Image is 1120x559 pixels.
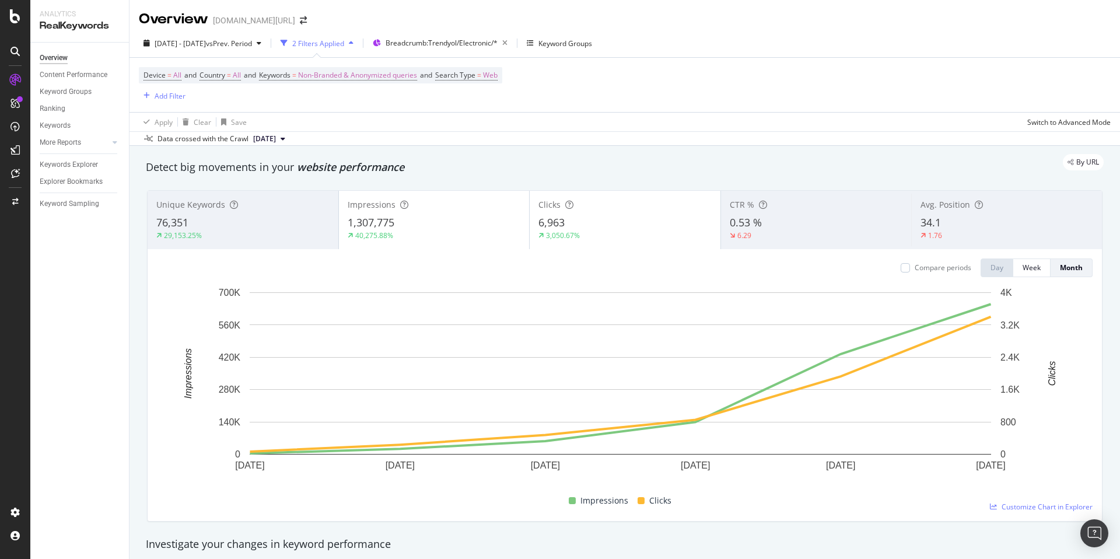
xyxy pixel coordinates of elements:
button: Save [216,113,247,131]
div: Add Filter [155,91,185,101]
span: Avg. Position [921,199,970,210]
span: 76,351 [156,215,188,229]
a: Explorer Bookmarks [40,176,121,188]
text: 0 [235,449,240,459]
span: Impressions [580,494,628,508]
text: 800 [1000,417,1016,427]
div: 1.76 [928,230,942,240]
div: 2 Filters Applied [292,39,344,48]
button: Breadcrumb:Trendyol/Electronic/* [368,34,512,53]
span: and [244,70,256,80]
span: = [167,70,171,80]
text: 560K [219,320,241,330]
div: 3,050.67% [546,230,580,240]
text: Impressions [183,348,193,399]
span: and [420,70,432,80]
span: Customize Chart in Explorer [1002,502,1093,512]
span: = [227,70,231,80]
span: 2025 Aug. 25th [253,134,276,144]
button: Week [1013,258,1051,277]
span: Breadcrumb: Trendyol/Electronic/* [386,38,498,48]
span: Clicks [538,199,561,210]
button: Add Filter [139,89,185,103]
div: Keyword Groups [40,86,92,98]
div: Month [1060,263,1083,272]
div: Keyword Groups [538,39,592,48]
button: 2 Filters Applied [276,34,358,53]
div: Data crossed with the Crawl [157,134,249,144]
div: Compare periods [915,263,971,272]
div: More Reports [40,137,81,149]
span: CTR % [730,199,754,210]
text: [DATE] [826,460,855,470]
span: [DATE] - [DATE] [155,39,206,48]
div: Keywords [40,120,71,132]
button: [DATE] [249,132,290,146]
a: Keywords Explorer [40,159,121,171]
div: Ranking [40,103,65,115]
button: Keyword Groups [522,34,597,53]
div: Switch to Advanced Mode [1027,117,1111,127]
span: vs Prev. Period [206,39,252,48]
span: Clicks [649,494,671,508]
text: 4K [1000,288,1012,298]
span: 0.53 % [730,215,762,229]
text: Clicks [1047,361,1057,386]
div: Clear [194,117,211,127]
svg: A chart. [157,287,1084,489]
div: legacy label [1063,154,1104,170]
div: [DOMAIN_NAME][URL] [213,15,295,26]
span: = [292,70,296,80]
text: 3.2K [1000,320,1020,330]
span: By URL [1076,159,1099,166]
text: [DATE] [531,460,560,470]
a: Customize Chart in Explorer [990,502,1093,512]
span: Device [143,70,166,80]
button: Apply [139,113,173,131]
span: and [184,70,197,80]
span: Non-Branded & Anonymized queries [298,67,417,83]
button: Switch to Advanced Mode [1023,113,1111,131]
text: 2.4K [1000,352,1020,362]
text: 420K [219,352,241,362]
span: 1,307,775 [348,215,394,229]
span: All [173,67,181,83]
div: Day [991,263,1003,272]
div: Investigate your changes in keyword performance [146,537,1104,552]
span: Keywords [259,70,290,80]
div: Apply [155,117,173,127]
div: Week [1023,263,1041,272]
span: 34.1 [921,215,941,229]
span: All [233,67,241,83]
text: [DATE] [235,460,264,470]
div: Keywords Explorer [40,159,98,171]
div: 40,275.88% [355,230,393,240]
div: Analytics [40,9,120,19]
text: 1.6K [1000,385,1020,394]
text: 0 [1000,449,1006,459]
a: Keyword Groups [40,86,121,98]
div: Explorer Bookmarks [40,176,103,188]
a: Overview [40,52,121,64]
div: Content Performance [40,69,107,81]
div: Open Intercom Messenger [1080,519,1108,547]
a: Content Performance [40,69,121,81]
button: Clear [178,113,211,131]
div: Overview [40,52,68,64]
div: RealKeywords [40,19,120,33]
button: Day [981,258,1013,277]
button: Month [1051,258,1093,277]
text: 140K [219,417,241,427]
span: Impressions [348,199,395,210]
button: [DATE] - [DATE]vsPrev. Period [139,34,266,53]
div: 6.29 [737,230,751,240]
div: Keyword Sampling [40,198,99,210]
span: 6,963 [538,215,565,229]
span: Unique Keywords [156,199,225,210]
text: [DATE] [386,460,415,470]
a: Keywords [40,120,121,132]
span: Search Type [435,70,475,80]
span: Web [483,67,498,83]
div: 29,153.25% [164,230,202,240]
